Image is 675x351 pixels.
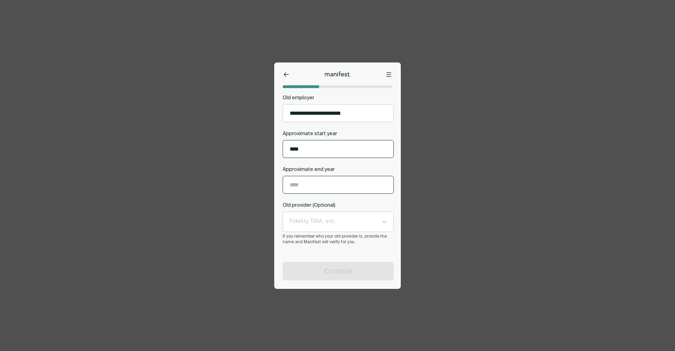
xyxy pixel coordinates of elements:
[283,166,394,173] label: Approximate end year
[283,202,394,209] label: Old provider (Optional)
[283,234,394,245] span: If you remember who your old provider is, provide the name and Manifest will verify for you.
[283,95,394,101] label: Old employer
[283,131,394,137] label: Approximate start year
[283,262,393,280] button: Continue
